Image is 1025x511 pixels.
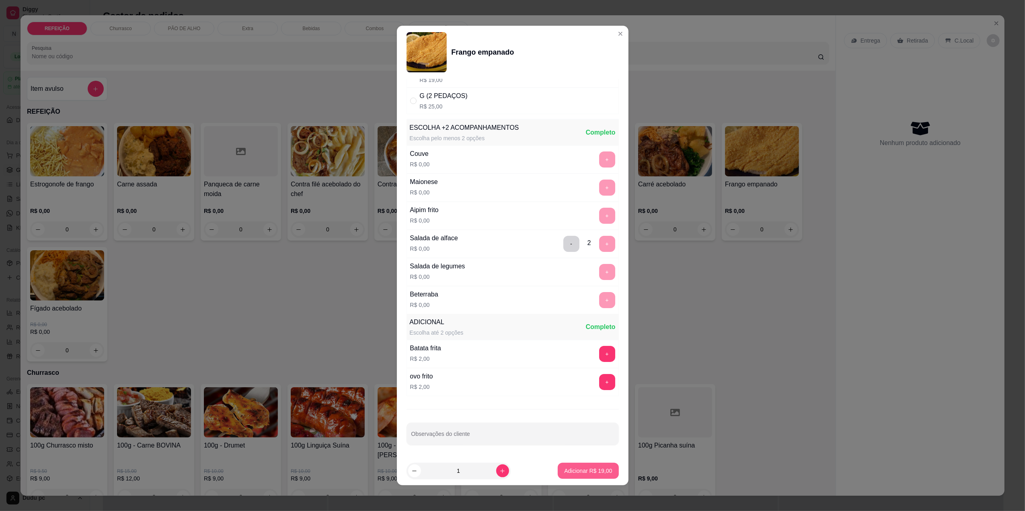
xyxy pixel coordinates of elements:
[410,149,430,159] div: Couve
[407,32,447,73] img: product-image
[599,374,615,390] button: add
[410,123,519,133] div: ESCOLHA +2 ACOMPANHAMENTOS
[410,372,433,381] div: ovo frito
[410,134,519,142] div: Escolha pelo menos 2 opções
[410,355,441,363] p: R$ 2,00
[564,467,612,475] p: Adicionar R$ 19,00
[410,205,439,215] div: Aipim frito
[410,188,438,196] p: R$ 0,00
[410,245,458,253] p: R$ 0,00
[558,463,618,479] button: Adicionar R$ 19,00
[614,27,627,40] button: Close
[420,91,468,101] div: G (2 PEDAÇOS)
[496,464,509,477] button: increase-product-quantity
[586,322,616,332] div: Completo
[410,329,464,337] div: Escolha até 2 opções
[410,217,439,225] p: R$ 0,00
[420,76,443,84] p: R$ 19,00
[411,433,614,441] input: Observações do cliente
[410,301,438,309] p: R$ 0,00
[586,128,616,137] div: Completo
[452,47,514,58] div: Frango empanado
[410,262,465,271] div: Salada de legumes
[410,160,430,168] p: R$ 0,00
[599,346,615,362] button: add
[420,102,468,110] p: R$ 25,00
[410,290,438,299] div: Beterraba
[410,273,465,281] p: R$ 0,00
[410,233,458,243] div: Salada de alface
[410,317,464,327] div: ADICIONAL
[410,177,438,187] div: Maionese
[410,343,441,353] div: Batata frita
[408,464,421,477] button: decrease-product-quantity
[410,383,433,391] p: R$ 2,00
[563,236,579,252] button: delete
[587,238,591,248] div: 2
